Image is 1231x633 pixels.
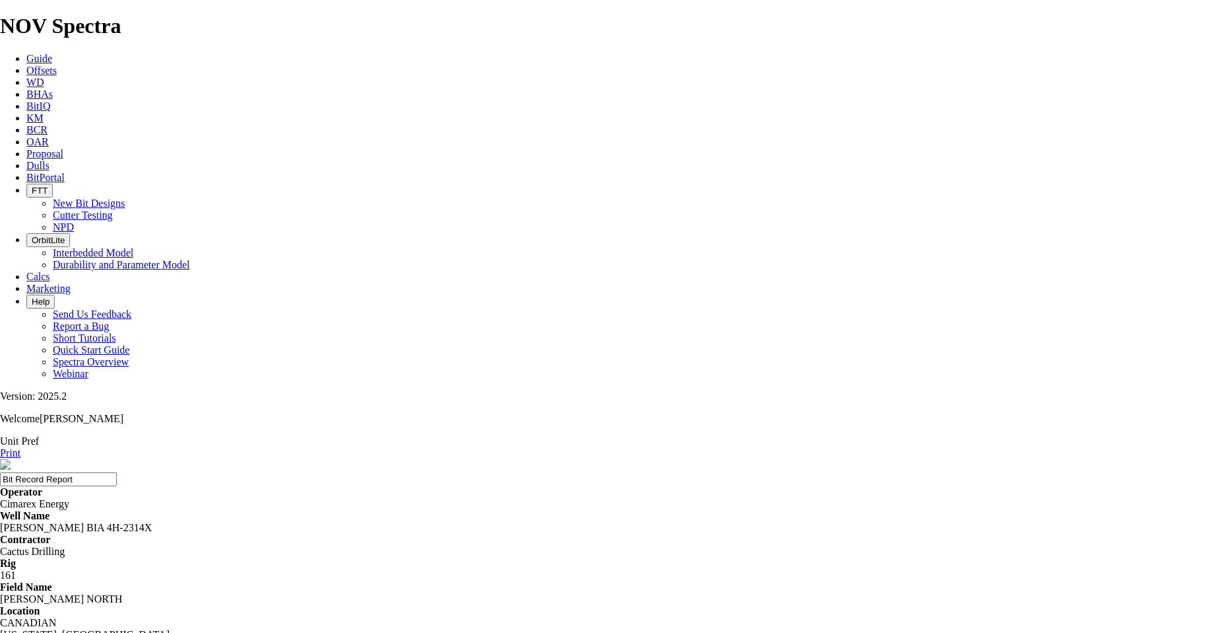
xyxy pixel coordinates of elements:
a: Spectra Overview [53,356,129,367]
a: WD [26,77,44,88]
button: Help [26,295,55,309]
a: Dulls [26,160,50,171]
a: Durability and Parameter Model [53,259,190,270]
a: BitPortal [26,172,65,183]
span: Help [32,297,50,307]
a: Marketing [26,283,71,294]
a: OAR [26,136,49,147]
a: Calcs [26,271,50,282]
a: Quick Start Guide [53,344,129,355]
a: Offsets [26,65,57,76]
a: Interbedded Model [53,247,133,258]
a: KM [26,112,44,124]
a: BitIQ [26,100,50,112]
a: New Bit Designs [53,198,125,209]
span: OrbitLite [32,235,65,245]
a: Webinar [53,368,88,379]
span: FTT [32,186,48,196]
a: Report a Bug [53,320,109,332]
a: Proposal [26,148,63,159]
a: Guide [26,53,52,64]
a: Cutter Testing [53,209,113,221]
button: FTT [26,184,53,198]
a: BCR [26,124,48,135]
button: OrbitLite [26,233,70,247]
a: Send Us Feedback [53,309,131,320]
a: BHAs [26,89,53,100]
span: [PERSON_NAME] [40,413,123,424]
a: Short Tutorials [53,332,116,344]
a: NPD [53,221,74,233]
